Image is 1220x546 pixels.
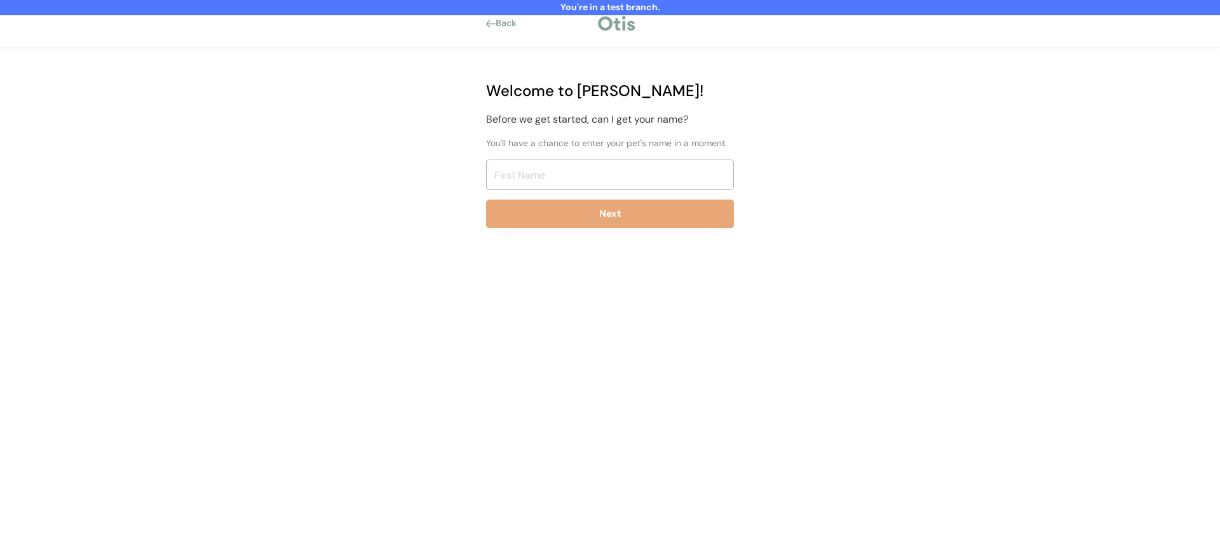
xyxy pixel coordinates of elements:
[486,137,734,150] div: You'll have a chance to enter your pet's name in a moment.
[486,160,734,190] input: First Name
[496,17,524,30] div: Back
[486,200,734,228] button: Next
[486,79,734,102] div: Welcome to [PERSON_NAME]!
[486,112,734,127] div: Before we get started, can I get your name?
